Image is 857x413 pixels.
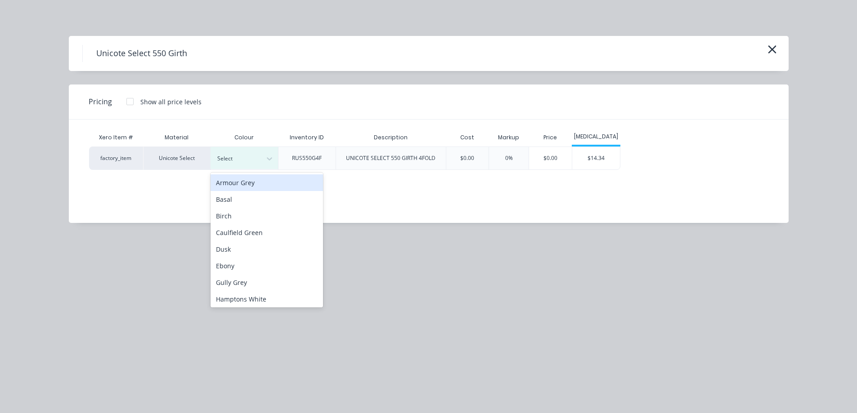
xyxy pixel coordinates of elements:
div: Ebony [211,258,323,274]
div: Armour Grey [211,174,323,191]
div: Material [143,129,211,147]
h4: Unicote Select 550 Girth [82,45,201,62]
div: $14.34 [572,147,620,169]
div: Xero Item # [89,129,143,147]
div: 0% [505,154,513,162]
span: Pricing [89,96,112,107]
div: Cost [446,129,489,147]
div: Dusk [211,241,323,258]
div: Price [529,129,572,147]
div: Colour [211,129,278,147]
div: Unicote Select [143,147,211,170]
div: RUS550G4F [292,154,322,162]
div: Description [367,126,415,149]
div: Markup [489,129,529,147]
div: Caulfield Green [211,224,323,241]
div: [MEDICAL_DATA] [572,133,621,141]
div: $0.00 [529,147,572,169]
div: Show all price levels [140,97,202,107]
div: factory_item [89,147,143,170]
div: Hamptons White [211,291,323,307]
div: Gully Grey [211,274,323,291]
div: Birch [211,208,323,224]
div: Basal [211,191,323,208]
div: $0.00 [460,154,474,162]
div: Inventory ID [283,126,331,149]
div: UNICOTE SELECT 550 GIRTH 4FOLD [346,154,435,162]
